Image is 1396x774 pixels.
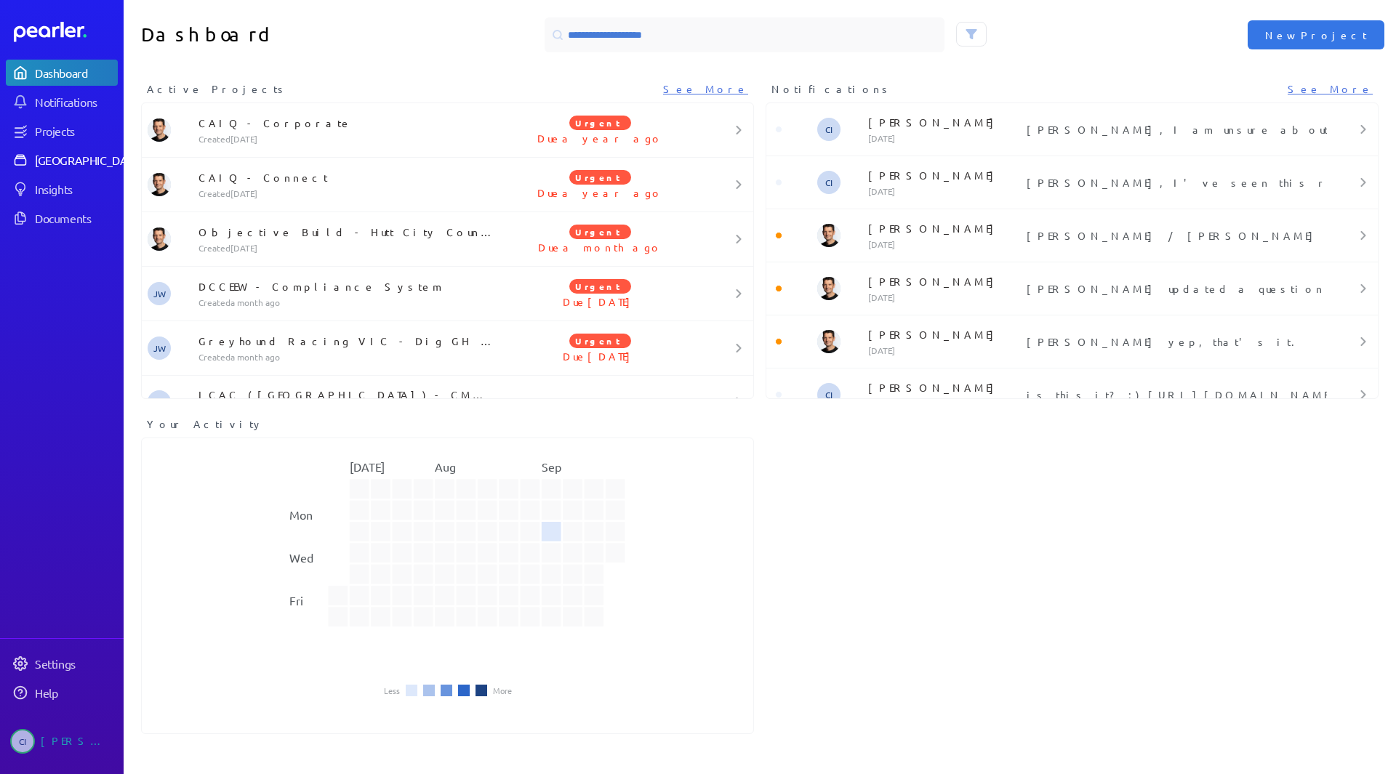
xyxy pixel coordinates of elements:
[499,131,702,145] p: Due a year ago
[817,171,841,194] span: Carolina Irigoyen
[198,116,499,130] p: CAIQ - Corporate
[499,349,702,363] p: Due [DATE]
[198,133,499,145] p: Created [DATE]
[6,147,118,173] a: [GEOGRAPHIC_DATA]
[569,225,631,239] span: Urgent
[35,656,116,671] div: Settings
[350,459,385,474] text: [DATE]
[198,351,499,363] p: Created a month ago
[817,118,841,141] span: Carolina Irigoyen
[868,168,1021,182] p: [PERSON_NAME]
[384,686,400,695] li: Less
[6,60,118,86] a: Dashboard
[148,227,171,251] img: James Layton
[35,94,116,109] div: Notifications
[147,416,264,432] span: Your Activity
[1027,387,1321,402] p: is this it? :) [URL][DOMAIN_NAME]
[141,17,442,52] h1: Dashboard
[817,277,841,300] img: James Layton
[663,81,748,97] a: See More
[6,650,118,677] a: Settings
[289,593,303,608] text: Fri
[569,170,631,185] span: Urgent
[868,221,1021,235] p: [PERSON_NAME]
[148,118,171,142] img: James Layton
[289,507,313,522] text: Mon
[435,459,456,474] text: Aug
[41,729,113,754] div: [PERSON_NAME]
[868,274,1021,289] p: [PERSON_NAME]
[289,550,313,565] text: Wed
[499,294,702,309] p: Due [DATE]
[542,459,561,474] text: Sep
[868,115,1021,129] p: [PERSON_NAME]
[198,188,499,199] p: Created [DATE]
[35,153,143,167] div: [GEOGRAPHIC_DATA]
[35,211,116,225] div: Documents
[148,390,171,414] span: Jeremy Williams
[148,282,171,305] span: Jeremy Williams
[817,330,841,353] img: James Layton
[569,116,631,130] span: Urgent
[35,685,116,700] div: Help
[198,170,499,185] p: CAIQ - Connect
[14,22,118,42] a: Dashboard
[868,291,1021,303] p: [DATE]
[569,334,631,348] span: Urgent
[35,182,116,196] div: Insights
[148,336,171,360] span: Jeremy Williams
[6,176,118,202] a: Insights
[569,279,631,294] span: Urgent
[1027,334,1321,349] p: [PERSON_NAME] yep, that's it.
[1027,175,1321,190] p: [PERSON_NAME], I've seen this requirement before, but I have not seen specifically the mention of...
[499,240,702,254] p: Due a month ago
[6,118,118,144] a: Projects
[1027,228,1321,243] p: [PERSON_NAME] / [PERSON_NAME] for review. NB. we don't do ISO 22301 which is for business continu...
[198,334,499,348] p: Greyhound Racing VIC - Dig GH Lifecyle Tracking
[148,173,171,196] img: James Layton
[499,185,702,200] p: Due a year ago
[6,680,118,706] a: Help
[198,297,499,308] p: Created a month ago
[1288,81,1373,97] a: See More
[6,205,118,231] a: Documents
[198,242,499,254] p: Created [DATE]
[868,238,1021,250] p: [DATE]
[198,279,499,294] p: DCCEEW - Compliance System
[771,81,892,97] span: Notifications
[6,89,118,115] a: Notifications
[868,185,1021,197] p: [DATE]
[10,729,35,754] span: Carolina Irigoyen
[35,65,116,80] div: Dashboard
[817,383,841,406] span: Carolina Irigoyen
[1265,28,1367,42] span: New Project
[1248,20,1384,49] button: New Project
[868,132,1021,144] p: [DATE]
[198,387,499,402] p: ICAC ([GEOGRAPHIC_DATA]) - CMS - Invitation to Supply
[868,327,1021,342] p: [PERSON_NAME]
[499,395,702,409] p: Due [DATE]
[1027,122,1321,137] p: [PERSON_NAME], I am unsure about the mention of "based on predefined business rules*" - just want...
[493,686,512,695] li: More
[1027,281,1321,296] p: [PERSON_NAME] updated a question
[868,380,1021,395] p: [PERSON_NAME]
[6,723,118,759] a: CI[PERSON_NAME]
[198,225,499,239] p: Objective Build - Hutt City Council
[147,81,288,97] span: Active Projects
[868,398,1021,409] p: [DATE]
[868,344,1021,356] p: [DATE]
[35,124,116,138] div: Projects
[817,224,841,247] img: James Layton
